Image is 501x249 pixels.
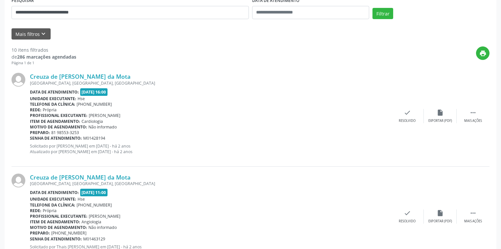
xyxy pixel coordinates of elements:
i: print [479,50,487,57]
b: Motivo de agendamento: [30,124,87,130]
div: Resolvido [399,219,416,224]
img: img [12,73,25,87]
span: Hse [78,96,85,101]
span: Própria [43,208,57,213]
b: Telefone da clínica: [30,101,75,107]
div: [GEOGRAPHIC_DATA], [GEOGRAPHIC_DATA], [GEOGRAPHIC_DATA] [30,80,391,86]
b: Senha de atendimento: [30,236,82,242]
b: Motivo de agendamento: [30,225,87,230]
span: Hse [78,196,85,202]
b: Item de agendamento: [30,119,80,124]
b: Data de atendimento: [30,190,79,195]
span: [DATE] 16:00 [80,88,108,96]
b: Unidade executante: [30,96,76,101]
span: Cardiologia [82,119,103,124]
b: Telefone da clínica: [30,202,75,208]
i: insert_drive_file [437,109,444,116]
i:  [469,209,477,217]
button: Filtrar [372,8,393,19]
div: Página 1 de 1 [12,60,76,66]
i: insert_drive_file [437,209,444,217]
span: Não informado [88,225,117,230]
b: Rede: [30,107,41,113]
span: [PERSON_NAME] [89,213,120,219]
span: Própria [43,107,57,113]
span: M01428194 [83,135,105,141]
b: Profissional executante: [30,113,87,118]
span: 81 98553-3253 [51,130,79,135]
span: Angiologia [82,219,101,225]
div: Resolvido [399,119,416,123]
b: Senha de atendimento: [30,135,82,141]
p: Solicitado por [PERSON_NAME] em [DATE] - há 2 anos Atualizado por [PERSON_NAME] em [DATE] - há 2 ... [30,143,391,154]
div: Exportar (PDF) [428,119,452,123]
span: [PHONE_NUMBER] [77,202,112,208]
i:  [469,109,477,116]
b: Preparo: [30,230,50,236]
strong: 286 marcações agendadas [17,54,76,60]
div: Mais ações [464,219,482,224]
b: Item de agendamento: [30,219,80,225]
div: de [12,53,76,60]
div: Exportar (PDF) [428,219,452,224]
div: [GEOGRAPHIC_DATA], [GEOGRAPHIC_DATA], [GEOGRAPHIC_DATA] [30,181,391,186]
span: M01463129 [83,236,105,242]
b: Profissional executante: [30,213,87,219]
i: keyboard_arrow_down [40,30,47,38]
img: img [12,174,25,187]
a: Creuza de [PERSON_NAME] da Mota [30,174,131,181]
a: Creuza de [PERSON_NAME] da Mota [30,73,131,80]
span: Não informado [88,124,117,130]
button: print [476,46,489,60]
b: Rede: [30,208,41,213]
i: check [404,209,411,217]
div: 10 itens filtrados [12,46,76,53]
span: [PHONE_NUMBER] [51,230,86,236]
span: [PHONE_NUMBER] [77,101,112,107]
div: Mais ações [464,119,482,123]
i: check [404,109,411,116]
b: Data de atendimento: [30,89,79,95]
b: Preparo: [30,130,50,135]
span: [DATE] 11:00 [80,189,108,196]
b: Unidade executante: [30,196,76,202]
span: [PERSON_NAME] [89,113,120,118]
button: Mais filtroskeyboard_arrow_down [12,28,51,40]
